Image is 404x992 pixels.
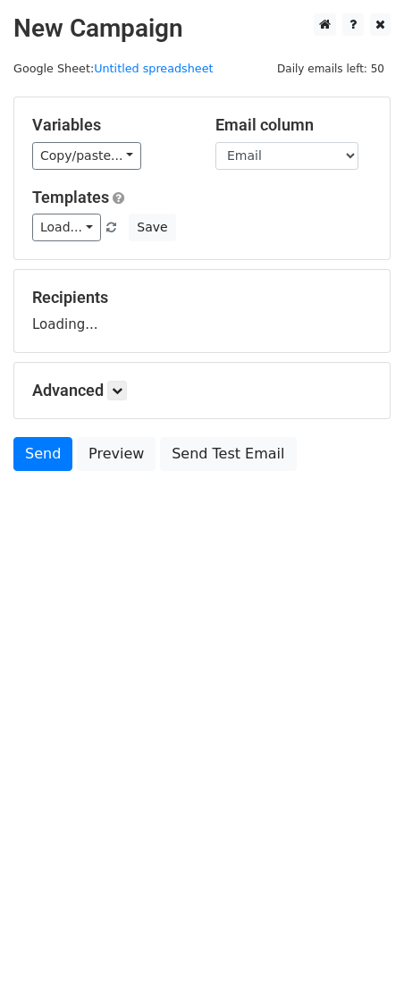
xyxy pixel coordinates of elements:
a: Untitled spreadsheet [94,62,213,75]
a: Daily emails left: 50 [271,62,391,75]
div: Loading... [32,288,372,334]
button: Save [129,214,175,241]
a: Templates [32,188,109,206]
h5: Variables [32,115,189,135]
a: Send Test Email [160,437,296,471]
h5: Recipients [32,288,372,307]
a: Preview [77,437,156,471]
h5: Advanced [32,381,372,400]
h5: Email column [215,115,372,135]
span: Daily emails left: 50 [271,59,391,79]
a: Load... [32,214,101,241]
a: Copy/paste... [32,142,141,170]
small: Google Sheet: [13,62,214,75]
a: Send [13,437,72,471]
h2: New Campaign [13,13,391,44]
